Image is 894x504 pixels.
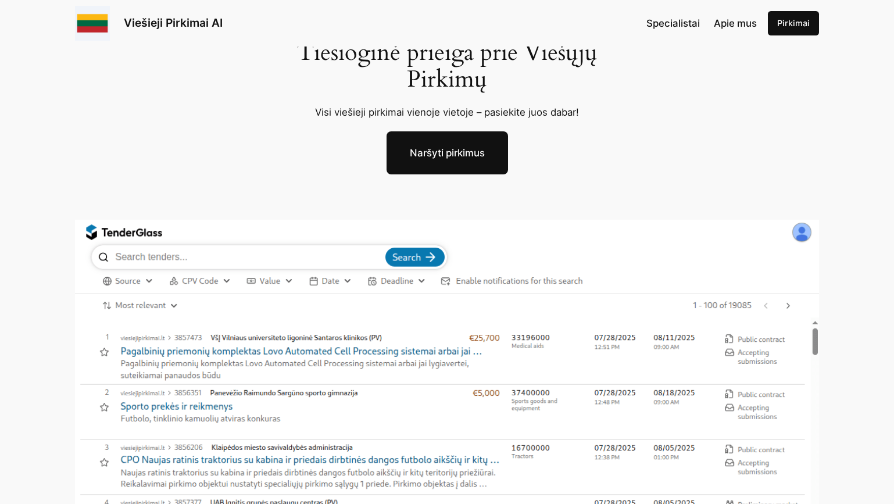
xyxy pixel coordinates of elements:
nav: Navigation [646,16,757,31]
img: Viešieji pirkimai logo [75,6,110,41]
a: Apie mus [714,16,757,31]
h1: Tiesioginė prieiga prie Viešųjų Pirkimų [283,40,612,93]
a: Viešieji Pirkimai AI [124,16,223,30]
span: Specialistai [646,17,700,29]
p: Visi viešieji pirkimai vienoje vietoje – pasiekite juos dabar! [283,105,612,120]
a: Specialistai [646,16,700,31]
span: Apie mus [714,17,757,29]
a: Naršyti pirkimus [387,131,508,174]
a: Pirkimai [768,11,819,35]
